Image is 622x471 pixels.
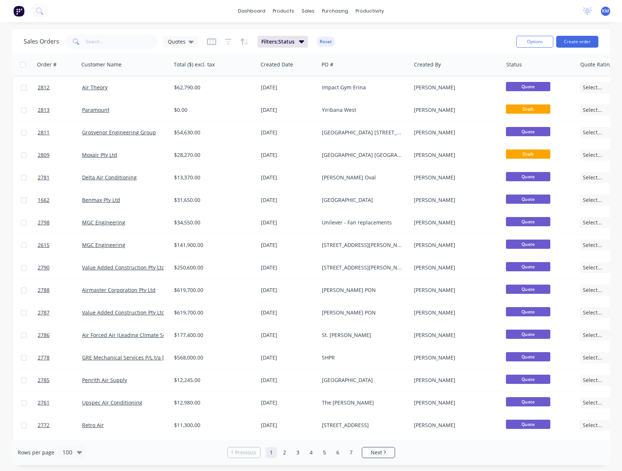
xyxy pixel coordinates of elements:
[414,377,496,384] div: [PERSON_NAME]
[38,84,50,91] span: 2812
[228,449,260,456] a: Previous page
[38,219,50,226] span: 2798
[506,104,550,114] span: Draft
[38,392,82,414] a: 2761
[174,286,251,294] div: $619,700.00
[174,354,251,361] div: $568,000.00
[322,106,404,114] div: Yiribana West
[261,174,316,181] div: [DATE]
[38,399,50,406] span: 2761
[322,196,404,204] div: [GEOGRAPHIC_DATA]
[38,151,50,159] span: 2809
[583,106,602,114] span: Select...
[266,447,277,458] a: Page 1 is your current page
[556,36,598,48] button: Create order
[261,38,295,45] span: Filters: Status
[82,399,142,406] a: Upspec Air Conditioning
[174,422,251,429] div: $11,300.00
[414,264,496,271] div: [PERSON_NAME]
[82,309,165,316] a: Value Added Construction Pty Ltd
[82,264,165,271] a: Value Added Construction Pty Ltd
[38,286,50,294] span: 2788
[414,84,496,91] div: [PERSON_NAME]
[261,264,316,271] div: [DATE]
[506,217,550,226] span: Quote
[38,234,82,256] a: 2615
[38,121,82,144] a: 2811
[583,331,602,339] span: Select...
[261,84,316,91] div: [DATE]
[506,375,550,384] span: Quote
[174,106,251,114] div: $0.00
[506,172,550,181] span: Quote
[583,422,602,429] span: Select...
[298,6,318,17] div: sales
[414,241,496,249] div: [PERSON_NAME]
[583,241,602,249] span: Select...
[82,354,252,361] a: GRE Mechanical Services P/L t/a [PERSON_NAME] & [PERSON_NAME]
[261,286,316,294] div: [DATE]
[506,262,550,271] span: Quote
[82,174,137,181] a: Delta Air Conditioning
[414,422,496,429] div: [PERSON_NAME]
[38,414,82,436] a: 2772
[362,449,395,456] a: Next page
[82,196,120,203] a: Benmax Pty Ltd
[38,377,50,384] span: 2785
[82,84,108,91] a: Air Theory
[583,264,602,271] span: Select...
[583,399,602,406] span: Select...
[322,174,404,181] div: [PERSON_NAME] Oval
[82,106,109,113] a: Paramount
[506,240,550,249] span: Quote
[414,196,496,204] div: [PERSON_NAME]
[261,106,316,114] div: [DATE]
[174,129,251,136] div: $54,630.00
[322,84,404,91] div: Impact Gym Erina
[261,219,316,226] div: [DATE]
[583,309,602,316] span: Select...
[38,106,50,114] span: 2813
[319,447,330,458] a: Page 5
[38,331,50,339] span: 2786
[38,369,82,391] a: 2785
[235,449,256,456] span: Previous
[38,422,50,429] span: 2772
[258,36,308,48] button: Filters:Status
[82,219,125,226] a: MGC Engineering
[174,309,251,316] div: $619,700.00
[38,166,82,189] a: 2781
[583,196,602,204] span: Select...
[38,241,50,249] span: 2615
[38,302,82,324] a: 2787
[322,377,404,384] div: [GEOGRAPHIC_DATA]
[261,331,316,339] div: [DATE]
[506,307,550,316] span: Quote
[38,347,82,369] a: 2778
[224,447,398,458] ul: Pagination
[82,422,104,429] a: Retro Air
[82,241,125,248] a: MGC Engineering
[506,82,550,91] span: Quote
[38,174,50,181] span: 2781
[414,354,496,361] div: [PERSON_NAME]
[352,6,388,17] div: productivity
[318,6,352,17] div: purchasing
[506,420,550,429] span: Quote
[38,354,50,361] span: 2778
[506,397,550,406] span: Quote
[82,286,156,293] a: Airmaster Corporation Pty Ltd
[38,189,82,211] a: 1662
[414,219,496,226] div: [PERSON_NAME]
[174,151,251,159] div: $28,270.00
[38,76,82,99] a: 2812
[346,447,357,458] a: Page 7
[322,264,404,271] div: [STREET_ADDRESS][PERSON_NAME]
[322,219,404,226] div: Unilever - Fan replacements
[38,279,82,301] a: 2788
[583,219,602,226] span: Select...
[174,399,251,406] div: $12,980.00
[583,286,602,294] span: Select...
[414,174,496,181] div: [PERSON_NAME]
[261,61,293,68] div: Created Date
